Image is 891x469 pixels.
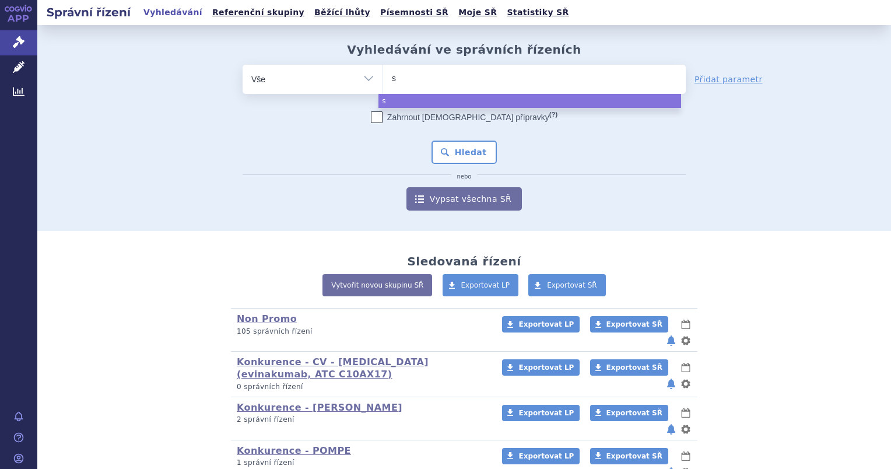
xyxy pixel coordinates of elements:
[665,377,677,391] button: notifikace
[680,449,692,463] button: lhůty
[237,402,402,413] a: Konkurence - [PERSON_NAME]
[502,359,580,376] a: Exportovat LP
[237,313,297,324] a: Non Promo
[502,316,580,332] a: Exportovat LP
[547,281,597,289] span: Exportovat SŘ
[590,359,668,376] a: Exportovat SŘ
[451,173,478,180] i: nebo
[322,274,432,296] a: Vytvořit novou skupinu SŘ
[502,405,580,421] a: Exportovat LP
[606,320,662,328] span: Exportovat SŘ
[680,317,692,331] button: lhůty
[606,409,662,417] span: Exportovat SŘ
[680,422,692,436] button: nastavení
[378,94,681,108] li: s
[590,448,668,464] a: Exportovat SŘ
[140,5,206,20] a: Vyhledávání
[665,422,677,436] button: notifikace
[590,316,668,332] a: Exportovat SŘ
[694,73,763,85] a: Přidat parametr
[680,334,692,348] button: nastavení
[502,448,580,464] a: Exportovat LP
[518,452,574,460] span: Exportovat LP
[406,187,522,211] a: Vypsat všechna SŘ
[680,406,692,420] button: lhůty
[518,320,574,328] span: Exportovat LP
[347,43,581,57] h2: Vyhledávání ve správních řízeních
[518,409,574,417] span: Exportovat LP
[407,254,521,268] h2: Sledovaná řízení
[518,363,574,372] span: Exportovat LP
[311,5,374,20] a: Běžící lhůty
[209,5,308,20] a: Referenční skupiny
[461,281,510,289] span: Exportovat LP
[37,4,140,20] h2: Správní řízení
[503,5,572,20] a: Statistiky SŘ
[443,274,519,296] a: Exportovat LP
[606,363,662,372] span: Exportovat SŘ
[237,327,487,337] p: 105 správních řízení
[237,458,487,468] p: 1 správní řízení
[549,111,557,118] abbr: (?)
[455,5,500,20] a: Moje SŘ
[237,356,429,380] a: Konkurence - CV - [MEDICAL_DATA] (evinakumab, ATC C10AX17)
[371,111,557,123] label: Zahrnout [DEMOGRAPHIC_DATA] přípravky
[237,445,351,456] a: Konkurence - POMPE
[680,377,692,391] button: nastavení
[377,5,452,20] a: Písemnosti SŘ
[237,382,487,392] p: 0 správních řízení
[237,415,487,425] p: 2 správní řízení
[680,360,692,374] button: lhůty
[528,274,606,296] a: Exportovat SŘ
[432,141,497,164] button: Hledat
[606,452,662,460] span: Exportovat SŘ
[590,405,668,421] a: Exportovat SŘ
[665,334,677,348] button: notifikace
